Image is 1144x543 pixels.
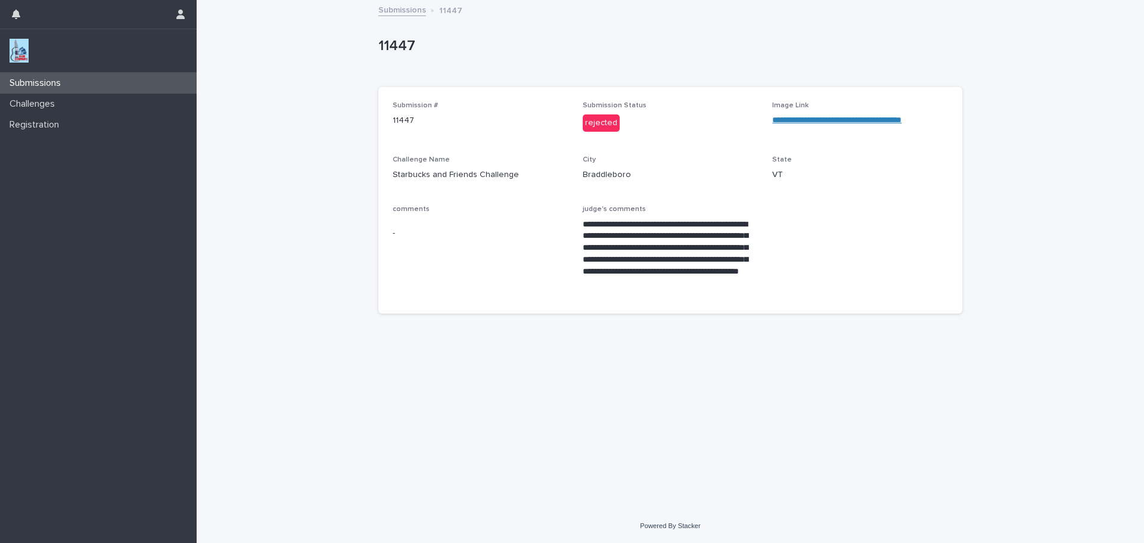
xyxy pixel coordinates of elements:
[640,522,700,529] a: Powered By Stacker
[378,38,958,55] p: 11447
[393,206,430,213] span: comments
[772,156,792,163] span: State
[772,169,948,181] p: VT
[393,227,568,240] p: -
[5,98,64,110] p: Challenges
[5,77,70,89] p: Submissions
[583,102,646,109] span: Submission Status
[439,3,462,16] p: 11447
[393,156,450,163] span: Challenge Name
[393,169,568,181] p: Starbucks and Friends Challenge
[5,119,69,131] p: Registration
[772,102,809,109] span: Image Link
[583,156,596,163] span: City
[583,114,620,132] div: rejected
[393,114,568,127] p: 11447
[583,206,646,213] span: judge's comments
[378,2,426,16] a: Submissions
[583,169,758,181] p: Braddleboro
[393,102,438,109] span: Submission #
[10,39,29,63] img: jxsLJbdS1eYBI7rVAS4p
